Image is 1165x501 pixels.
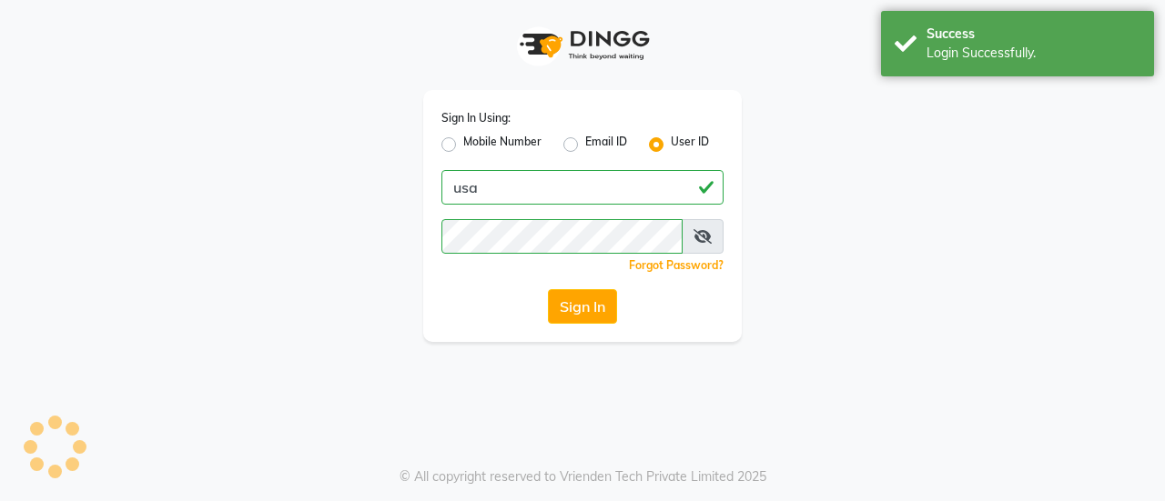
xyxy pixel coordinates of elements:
[441,110,511,126] label: Sign In Using:
[441,170,724,205] input: Username
[629,258,724,272] a: Forgot Password?
[510,18,655,72] img: logo1.svg
[927,25,1140,44] div: Success
[548,289,617,324] button: Sign In
[671,134,709,155] label: User ID
[441,219,683,254] input: Username
[927,44,1140,63] div: Login Successfully.
[585,134,627,155] label: Email ID
[463,134,542,155] label: Mobile Number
